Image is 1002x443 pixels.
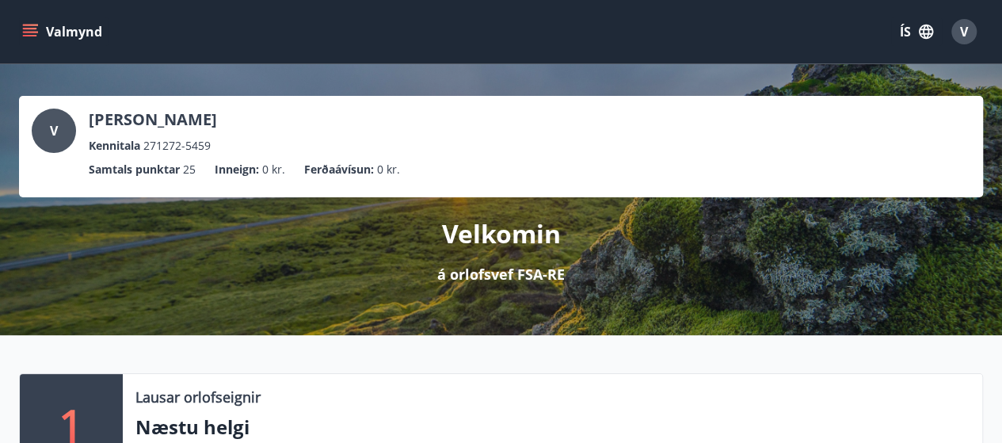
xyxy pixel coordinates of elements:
span: V [50,122,58,139]
p: Kennitala [89,137,140,155]
p: [PERSON_NAME] [89,109,217,131]
button: menu [19,17,109,46]
span: V [960,23,968,40]
p: Lausar orlofseignir [135,387,261,407]
span: 271272-5459 [143,137,211,155]
p: Næstu helgi [135,414,970,441]
p: Ferðaávísun : [304,161,374,178]
span: 0 kr. [262,161,285,178]
p: á orlofsvef FSA-RE [437,264,565,285]
button: ÍS [891,17,942,46]
p: Samtals punktar [89,161,180,178]
p: Inneign : [215,161,259,178]
span: 0 kr. [377,161,400,178]
p: Velkomin [442,216,561,251]
span: 25 [183,161,196,178]
button: V [945,13,983,51]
